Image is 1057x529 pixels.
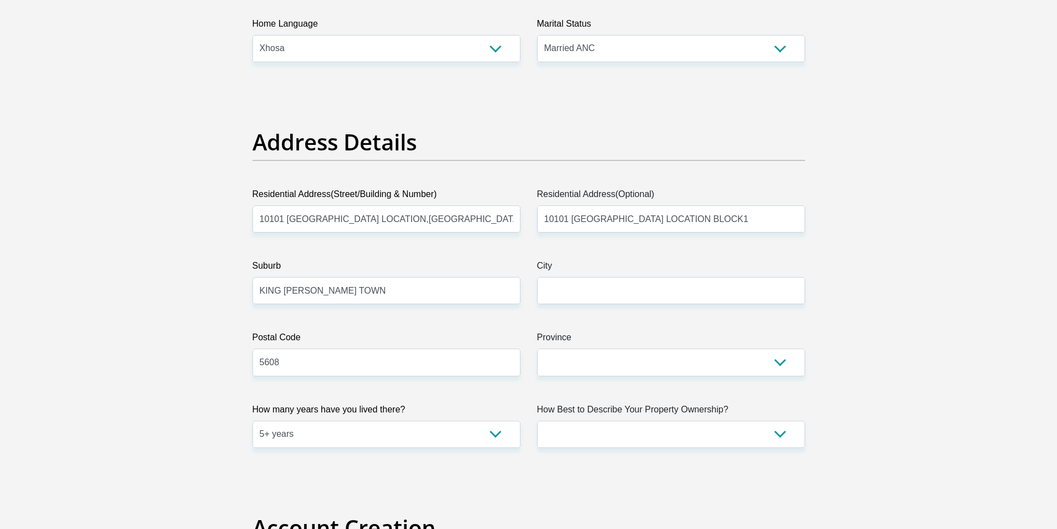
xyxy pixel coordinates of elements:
[252,349,520,376] input: Postal Code
[252,259,520,277] label: Suburb
[252,129,805,155] h2: Address Details
[252,17,520,35] label: Home Language
[252,421,520,448] select: Please select a value
[252,331,520,349] label: Postal Code
[252,188,520,205] label: Residential Address(Street/Building & Number)
[537,205,805,233] input: Address line 2 (Optional)
[537,331,805,349] label: Province
[537,277,805,304] input: City
[252,403,520,421] label: How many years have you lived there?
[537,188,805,205] label: Residential Address(Optional)
[537,421,805,448] select: Please select a value
[537,349,805,376] select: Please Select a Province
[537,259,805,277] label: City
[537,403,805,421] label: How Best to Describe Your Property Ownership?
[537,17,805,35] label: Marital Status
[252,205,520,233] input: Valid residential address
[252,277,520,304] input: Suburb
